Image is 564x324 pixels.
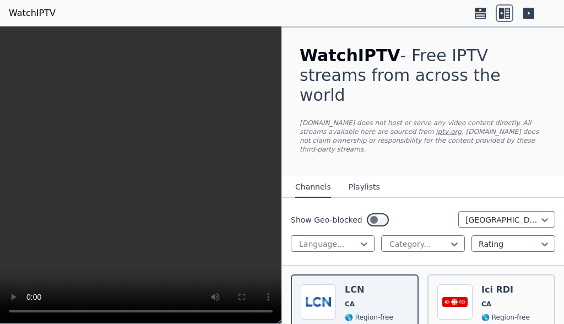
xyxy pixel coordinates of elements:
h6: Ici RDI [481,284,530,295]
span: 🌎 Region-free [481,313,530,322]
a: iptv-org [436,128,462,136]
img: Ici RDI [437,284,473,320]
a: WatchIPTV [9,7,56,20]
span: CA [481,300,491,309]
span: CA [345,300,355,309]
button: Playlists [349,177,380,198]
p: [DOMAIN_NAME] does not host or serve any video content directly. All streams available here are s... [300,118,546,154]
h6: LCN [345,284,393,295]
h1: - Free IPTV streams from across the world [300,46,546,105]
span: 🌎 Region-free [345,313,393,322]
span: WatchIPTV [300,46,400,65]
button: Channels [295,177,331,198]
label: Show Geo-blocked [291,214,362,225]
img: LCN [301,284,336,320]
